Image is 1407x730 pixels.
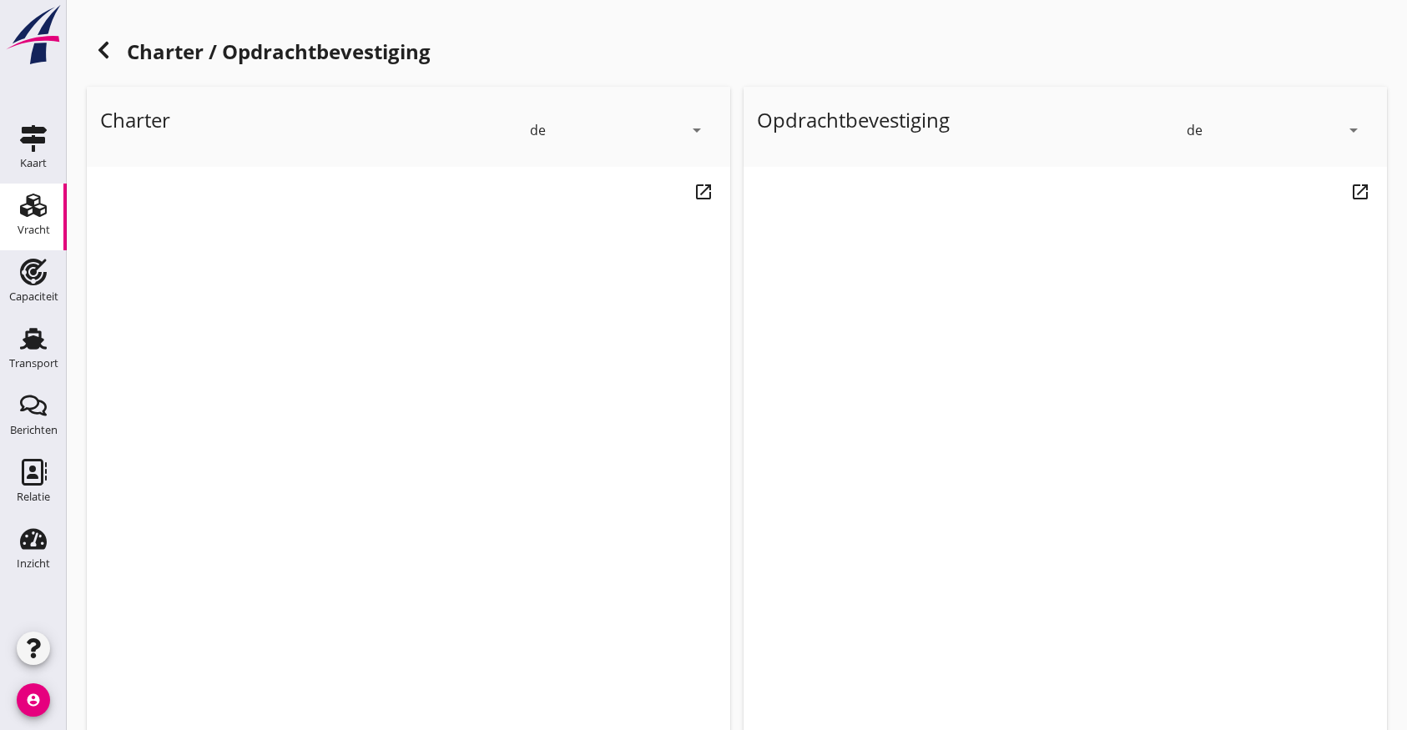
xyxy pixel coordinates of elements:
i: open_in_new [1350,182,1370,202]
div: de [1187,123,1203,138]
div: Transport [9,358,58,369]
i: arrow_drop_down [1344,120,1364,140]
i: open_in_new [693,182,714,202]
div: Berichten [10,425,58,435]
h3: Opdrachtbevestiging [757,107,1163,133]
div: Vracht [18,224,50,235]
img: logo-small.a267ee39.svg [3,4,63,66]
div: Capaciteit [9,291,58,302]
i: arrow_drop_down [687,120,707,140]
div: Kaart [20,158,47,169]
div: Inzicht [17,558,50,569]
h1: Charter / Opdrachtbevestiging [87,33,1387,73]
div: de [530,123,546,138]
h3: Charter [100,107,507,133]
i: account_circle [17,683,50,717]
div: Relatie [17,491,50,502]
